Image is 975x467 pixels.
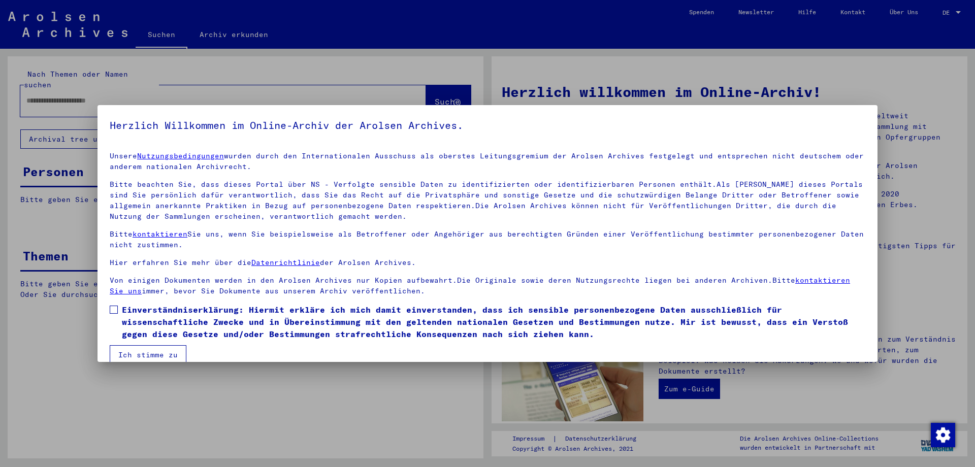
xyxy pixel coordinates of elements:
[251,258,320,267] a: Datenrichtlinie
[122,304,865,340] span: Einverständniserklärung: Hiermit erkläre ich mich damit einverstanden, dass ich sensible personen...
[930,422,955,447] div: Zustimmung ändern
[137,151,224,160] a: Nutzungsbedingungen
[133,229,187,239] a: kontaktieren
[110,179,865,222] p: Bitte beachten Sie, dass dieses Portal über NS - Verfolgte sensible Daten zu identifizierten oder...
[110,345,186,364] button: Ich stimme zu
[110,151,865,172] p: Unsere wurden durch den Internationalen Ausschuss als oberstes Leitungsgremium der Arolsen Archiv...
[110,117,865,134] h5: Herzlich Willkommen im Online-Archiv der Arolsen Archives.
[931,423,955,447] img: Zustimmung ändern
[110,257,865,268] p: Hier erfahren Sie mehr über die der Arolsen Archives.
[110,229,865,250] p: Bitte Sie uns, wenn Sie beispielsweise als Betroffener oder Angehöriger aus berechtigten Gründen ...
[110,275,865,296] p: Von einigen Dokumenten werden in den Arolsen Archives nur Kopien aufbewahrt.Die Originale sowie d...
